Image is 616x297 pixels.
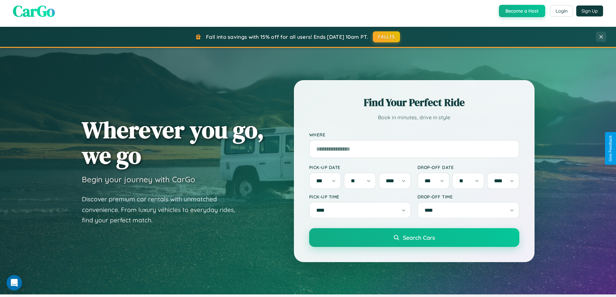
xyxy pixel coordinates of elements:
button: FALL15 [373,31,400,42]
h3: Begin your journey with CarGo [82,175,195,184]
div: Give Feedback [608,135,613,162]
label: Drop-off Time [417,194,519,199]
p: Discover premium car rentals with unmatched convenience. From luxury vehicles to everyday rides, ... [82,194,243,226]
h2: Find Your Perfect Ride [309,95,519,110]
label: Where [309,132,519,137]
button: Search Cars [309,228,519,247]
label: Pick-up Time [309,194,411,199]
label: Pick-up Date [309,164,411,170]
button: Sign Up [576,5,603,16]
span: Search Cars [403,234,435,241]
div: Open Intercom Messenger [6,275,22,291]
p: Book in minutes, drive in style [309,113,519,122]
button: Become a Host [499,5,545,17]
label: Drop-off Date [417,164,519,170]
span: Fall into savings with 15% off for all users! Ends [DATE] 10am PT. [206,34,368,40]
span: CarGo [13,0,55,22]
h1: Wherever you go, we go [82,117,264,168]
button: Login [550,5,573,17]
